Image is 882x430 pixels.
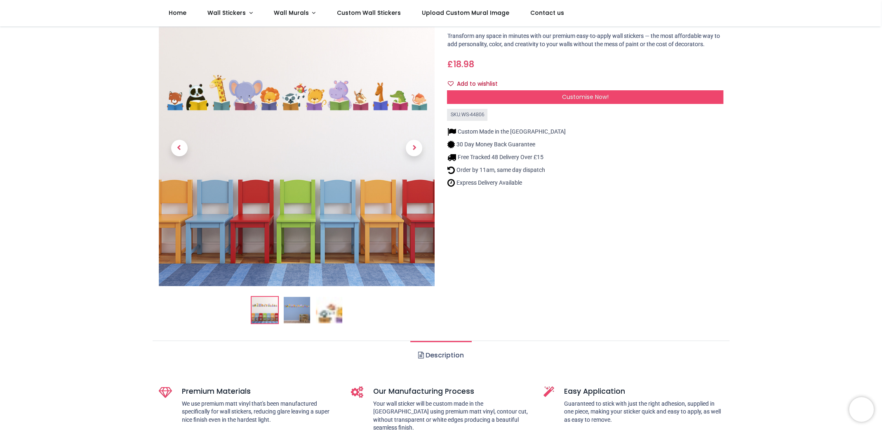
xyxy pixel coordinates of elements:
[562,93,609,101] span: Customise Now!
[274,9,309,17] span: Wall Murals
[422,9,509,17] span: Upload Custom Mural Image
[207,9,246,17] span: Wall Stickers
[447,166,565,174] li: Order by 11am, same day dispatch
[169,9,186,17] span: Home
[393,51,435,244] a: Next
[159,10,435,286] img: Animal Library Classroom Wall Sticker
[182,400,339,424] p: We use premium matt vinyl that's been manufactured specifically for wall stickers, reducing glare...
[530,9,564,17] span: Contact us
[453,58,474,70] span: 18.98
[564,386,724,397] h5: Easy Application
[447,32,723,48] p: Transform any space in minutes with our premium easy-to-apply wall stickers — the most affordable...
[447,81,453,87] i: Add to wishlist
[410,341,472,370] a: Description
[336,9,400,17] span: Custom Wall Stickers
[447,58,474,70] span: £
[373,386,531,397] h5: Our Manufacturing Process
[447,153,565,162] li: Free Tracked 48 Delivery Over £15
[447,127,565,136] li: Custom Made in the [GEOGRAPHIC_DATA]
[849,397,874,422] iframe: Brevo live chat
[252,297,278,323] img: Animal Library Classroom Wall Sticker
[316,297,342,323] img: WS-44806-03
[564,400,724,424] p: Guaranteed to stick with just the right adhesion, supplied in one piece, making your sticker quic...
[182,386,339,397] h5: Premium Materials
[284,297,310,323] img: WS-44806-02
[447,109,487,121] div: SKU: WS-44806
[447,179,565,187] li: Express Delivery Available
[406,140,422,156] span: Next
[171,140,188,156] span: Previous
[447,77,504,91] button: Add to wishlistAdd to wishlist
[447,140,565,149] li: 30 Day Money Back Guarantee
[159,51,200,244] a: Previous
